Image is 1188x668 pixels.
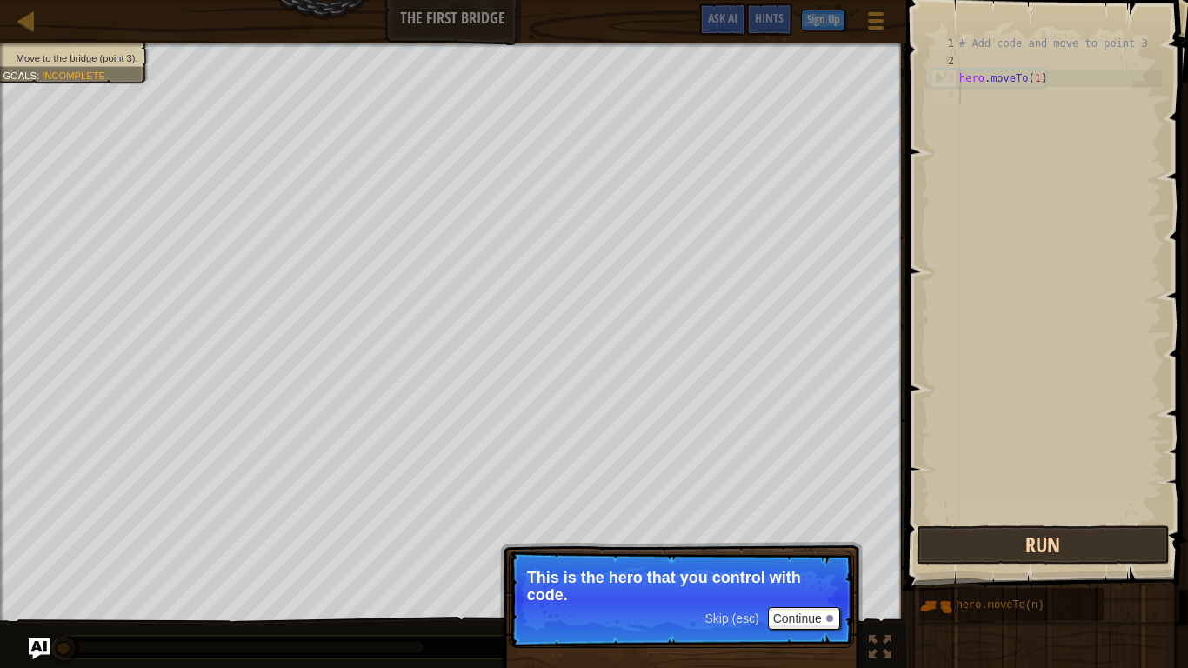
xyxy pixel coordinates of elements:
button: Continue [768,607,840,630]
span: Skip (esc) [704,611,758,625]
li: Move to the bridge (point 3). [3,51,137,65]
p: This is the hero that you control with code. [527,569,836,604]
span: hero.moveTo(n) [957,599,1045,611]
img: portrait.png [919,590,952,623]
button: Sign Up [801,10,845,30]
button: Ask AI [699,3,746,36]
span: Move to the bridge (point 3). [17,52,138,63]
div: 1 [931,35,959,52]
span: Ask AI [708,10,737,26]
div: 3 [931,70,959,87]
span: Goals [3,70,37,81]
button: Run [917,525,1170,565]
button: Show game menu [854,3,898,44]
div: 4 [931,87,959,104]
span: Hints [755,10,784,26]
div: 2 [931,52,959,70]
span: : [37,70,42,81]
span: Incomplete [42,70,105,81]
button: Ask AI [29,638,50,659]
